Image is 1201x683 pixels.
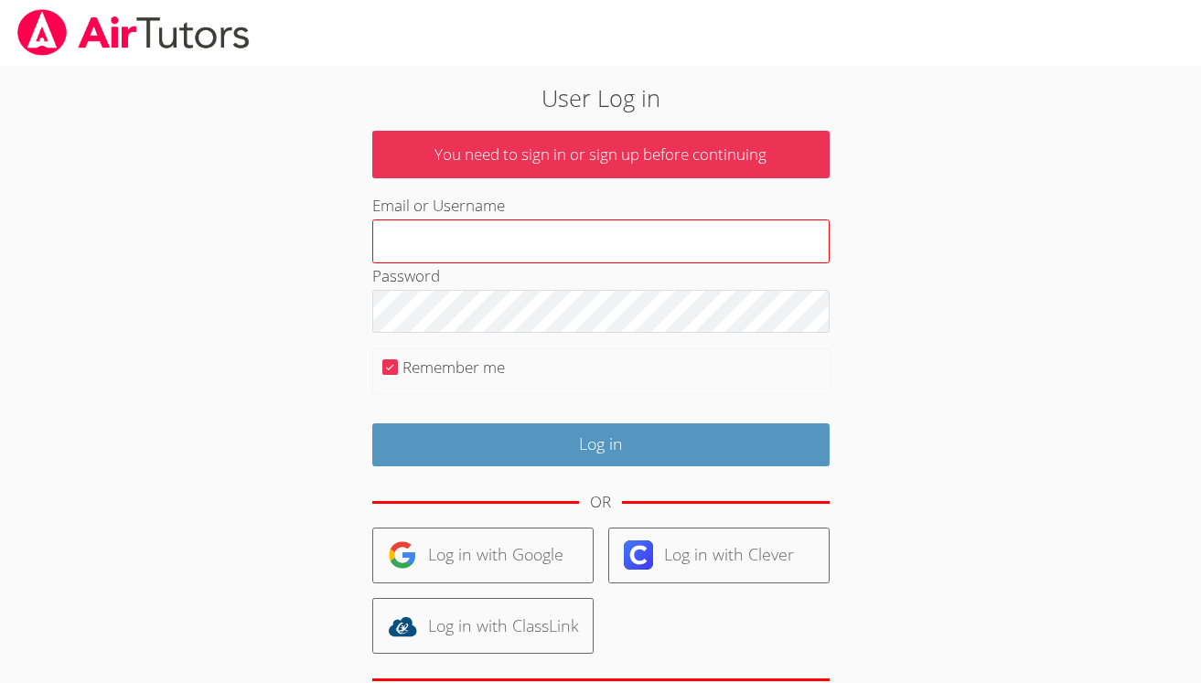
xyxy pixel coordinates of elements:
[388,612,417,641] img: classlink-logo-d6bb404cc1216ec64c9a2012d9dc4662098be43eaf13dc465df04b49fa7ab582.svg
[372,598,594,654] a: Log in with ClassLink
[372,265,440,286] label: Password
[372,195,505,216] label: Email or Username
[402,357,505,378] label: Remember me
[372,528,594,583] a: Log in with Google
[388,540,417,570] img: google-logo-50288ca7cdecda66e5e0955fdab243c47b7ad437acaf1139b6f446037453330a.svg
[372,423,830,466] input: Log in
[276,80,925,115] h2: User Log in
[624,540,653,570] img: clever-logo-6eab21bc6e7a338710f1a6ff85c0baf02591cd810cc4098c63d3a4b26e2feb20.svg
[590,489,611,516] div: OR
[16,9,252,56] img: airtutors_banner-c4298cdbf04f3fff15de1276eac7730deb9818008684d7c2e4769d2f7ddbe033.png
[372,131,830,179] p: You need to sign in or sign up before continuing
[608,528,830,583] a: Log in with Clever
